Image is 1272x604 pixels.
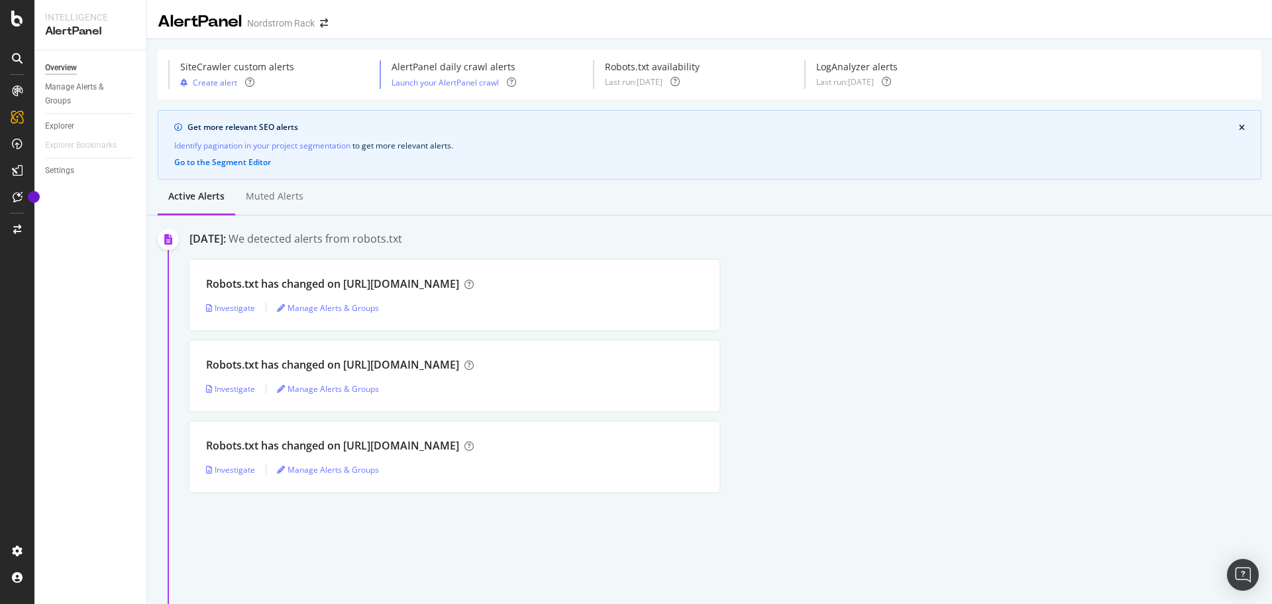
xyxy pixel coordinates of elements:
button: Investigate [206,297,255,318]
div: Tooltip anchor [28,191,40,203]
div: Explorer [45,119,74,133]
div: Explorer Bookmarks [45,139,117,152]
div: to get more relevant alerts . [174,139,1245,152]
button: Launch your AlertPanel crawl [392,76,499,89]
a: Settings [45,164,137,178]
a: Manage Alerts & Groups [277,302,379,314]
div: Active alerts [168,190,225,203]
div: Settings [45,164,74,178]
div: Create alert [193,77,237,88]
a: Investigate [206,383,255,394]
a: Launch your AlertPanel crawl [392,77,499,88]
a: Investigate [206,302,255,314]
a: Manage Alerts & Groups [277,383,379,394]
a: Explorer [45,119,137,133]
div: AlertPanel daily crawl alerts [392,60,516,74]
a: Manage Alerts & Groups [277,464,379,475]
div: AlertPanel [45,24,136,39]
div: info banner [158,110,1261,180]
div: arrow-right-arrow-left [320,19,328,28]
a: Identify pagination in your project segmentation [174,139,350,152]
button: Manage Alerts & Groups [277,459,379,480]
div: Robots.txt availability [605,60,700,74]
div: Robots.txt has changed on [URL][DOMAIN_NAME] [206,276,459,292]
a: Investigate [206,464,255,475]
div: Muted alerts [246,190,303,203]
a: Overview [45,61,137,75]
div: Robots.txt has changed on [URL][DOMAIN_NAME] [206,357,459,373]
a: Manage Alerts & Groups [45,80,137,108]
div: We detected alerts from robots.txt [229,231,402,247]
button: Go to the Segment Editor [174,158,271,167]
div: LogAnalyzer alerts [816,60,898,74]
div: SiteCrawler custom alerts [180,60,294,74]
div: Last run: [DATE] [605,76,662,88]
div: Manage Alerts & Groups [45,80,125,108]
div: Nordstrom Rack [247,17,315,30]
button: close banner [1236,121,1248,135]
button: Manage Alerts & Groups [277,378,379,399]
div: Open Intercom Messenger [1227,559,1259,591]
div: Intelligence [45,11,136,24]
button: Create alert [180,76,237,89]
div: Last run: [DATE] [816,76,874,88]
div: Get more relevant SEO alerts [187,121,1239,133]
button: Investigate [206,459,255,480]
div: [DATE]: [189,231,226,247]
div: Robots.txt has changed on [URL][DOMAIN_NAME] [206,438,459,453]
button: Manage Alerts & Groups [277,297,379,318]
a: Explorer Bookmarks [45,139,130,152]
button: Investigate [206,378,255,399]
div: AlertPanel [158,11,242,33]
div: Overview [45,61,77,75]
